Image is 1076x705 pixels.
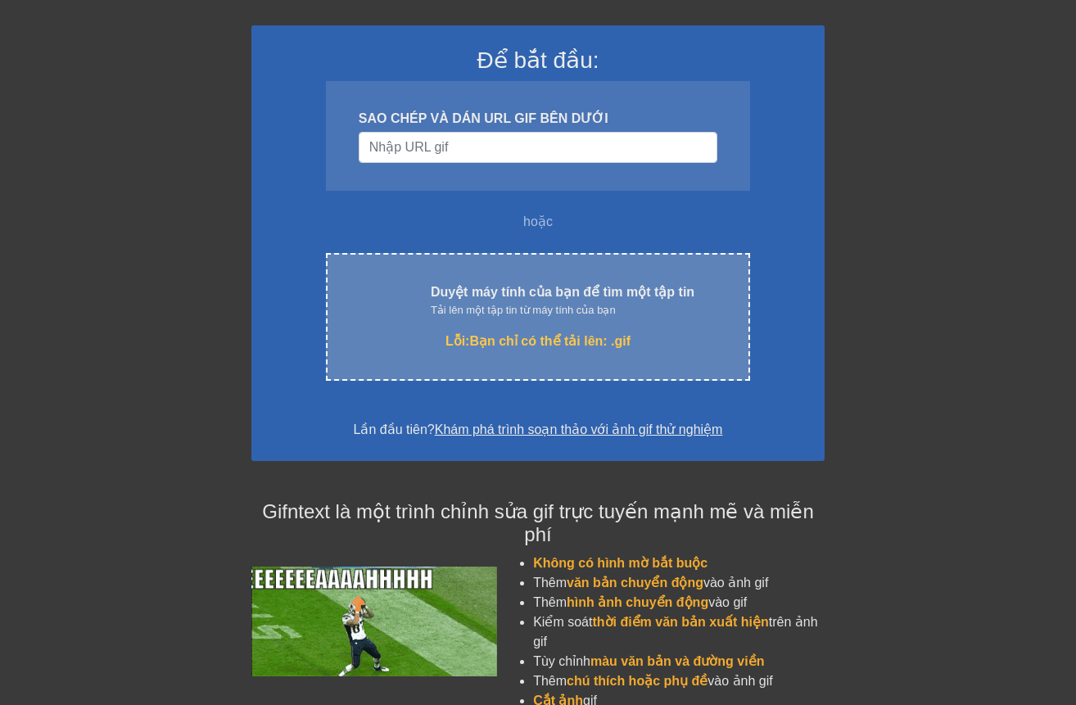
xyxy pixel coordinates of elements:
font: Thêm [533,674,567,688]
font: Bạn chỉ có thể tải lên: .gif [469,334,631,348]
font: tải lên đám mây [388,284,689,314]
font: SAO CHÉP VÀ DÁN URL GIF BÊN DƯỚI [359,111,608,125]
font: văn bản chuyển động [567,576,703,590]
font: màu văn bản và đường viền [590,654,764,668]
font: thời điểm văn bản xuất hiện [592,615,768,629]
a: Khám phá trình soạn thảo với ảnh gif thử nghiệm [435,423,723,436]
font: Duyệt máy tính của bạn để tìm một tập tin [431,285,694,299]
font: Tùy chỉnh [533,654,590,668]
font: Lần đầu tiên? [354,423,435,436]
input: Tên người dùng [359,132,717,163]
font: vào ảnh gif [703,576,768,590]
img: football_small.gif [251,567,497,676]
font: vào gif [708,595,747,609]
font: chú thích hoặc phụ đề [567,674,708,688]
font: Gifntext là một trình chỉnh sửa gif trực tuyến mạnh mẽ và miễn phí [262,500,814,546]
font: Lỗi: [445,334,470,348]
font: hình ảnh chuyển động [567,595,708,609]
font: Thêm [533,576,567,590]
font: hoặc [523,215,553,228]
font: Kiểm soát [533,615,592,629]
font: Để bắt đầu: [477,47,599,73]
font: Thêm [533,595,567,609]
font: Không có hình mờ bắt buộc [533,556,708,570]
font: Tải lên một tập tin từ máy tính của bạn [431,304,616,316]
font: vào ảnh gif [708,674,772,688]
